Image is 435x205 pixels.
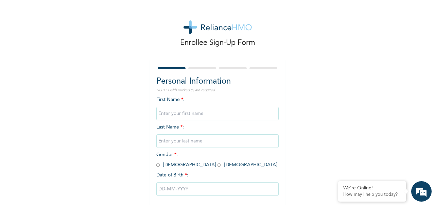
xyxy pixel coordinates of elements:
[184,20,252,34] img: logo
[156,75,279,88] h2: Personal Information
[180,37,255,49] p: Enrollee Sign-Up Form
[156,125,279,143] span: Last Name :
[156,152,277,167] span: Gender : [DEMOGRAPHIC_DATA] [DEMOGRAPHIC_DATA]
[156,97,279,116] span: First Name :
[343,185,401,191] div: We're Online!
[156,182,279,196] input: DD-MM-YYYY
[156,88,279,93] p: NOTE: Fields marked (*) are required
[156,172,188,179] span: Date of Birth :
[343,192,401,198] p: How may I help you today?
[156,134,279,148] input: Enter your last name
[156,107,279,120] input: Enter your first name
